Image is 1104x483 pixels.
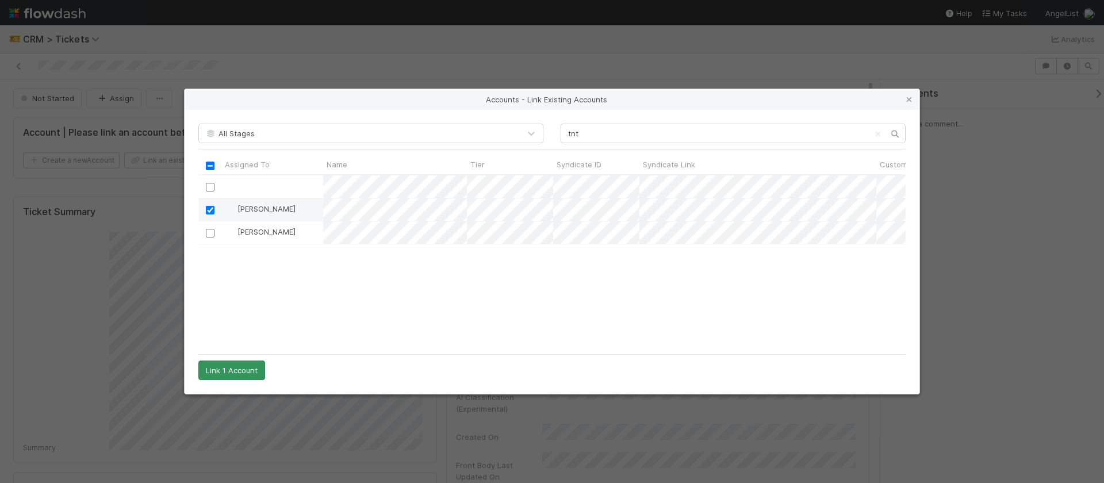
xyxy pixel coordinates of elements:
input: Toggle Row Selected [206,183,214,191]
img: avatar_784ea27d-2d59-4749-b480-57d513651deb.png [227,227,236,236]
div: [PERSON_NAME] [226,226,296,237]
span: Name [327,159,347,170]
input: Toggle Row Selected [206,206,214,214]
img: avatar_6cb813a7-f212-4ca3-9382-463c76e0b247.png [227,204,236,213]
input: Toggle Row Selected [206,229,214,237]
span: Tier [470,159,485,170]
input: Toggle All Rows Selected [206,162,214,170]
div: Accounts - Link Existing Accounts [185,89,919,110]
span: Assigned To [225,159,270,170]
span: [PERSON_NAME] [237,204,296,213]
span: All Stages [205,129,255,138]
span: [PERSON_NAME] [237,227,296,236]
span: Syndicate Link [643,159,695,170]
div: [PERSON_NAME] [226,203,296,214]
input: Search [561,124,906,143]
button: Link 1 Account [198,361,265,380]
button: Clear search [872,125,884,143]
span: Syndicate ID [557,159,601,170]
span: Customer Name [880,159,938,170]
